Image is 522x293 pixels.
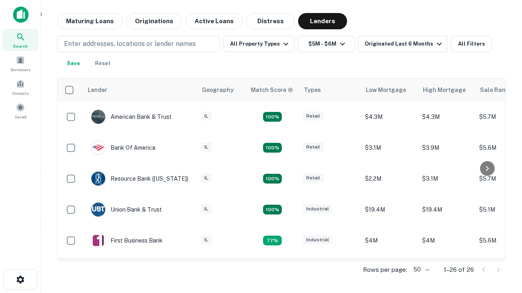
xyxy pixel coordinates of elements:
[361,79,418,101] th: Low Mortgage
[303,204,332,214] div: Industrial
[299,79,361,101] th: Types
[410,264,431,276] div: 50
[91,233,163,248] div: First Business Bank
[57,36,220,52] button: Enter addresses, locations or lender names
[201,112,212,121] div: IL
[361,132,418,163] td: $3.1M
[361,256,418,287] td: $3.9M
[418,194,475,225] td: $19.4M
[88,85,107,95] div: Lender
[201,142,212,152] div: IL
[197,79,246,101] th: Geography
[13,7,29,23] img: capitalize-icon.png
[481,202,522,241] iframe: Chat Widget
[263,112,282,122] div: Matching Properties: 7, hasApolloMatch: undefined
[418,101,475,132] td: $4.3M
[223,36,294,52] button: All Property Types
[263,205,282,214] div: Matching Properties: 4, hasApolloMatch: undefined
[303,112,323,121] div: Retail
[361,101,418,132] td: $4.3M
[15,114,27,120] span: Saved
[64,39,196,49] p: Enter addresses, locations or lender names
[298,13,347,29] button: Lenders
[2,52,38,74] a: Borrowers
[83,79,197,101] th: Lender
[91,172,105,186] img: picture
[246,79,299,101] th: Capitalize uses an advanced AI algorithm to match your search with the best lender. The match sco...
[2,76,38,98] a: Contacts
[361,225,418,256] td: $4M
[418,132,475,163] td: $3.9M
[246,13,295,29] button: Distress
[251,85,292,94] h6: Match Score
[423,85,466,95] div: High Mortgage
[303,142,323,152] div: Retail
[418,225,475,256] td: $4M
[60,55,86,72] button: Save your search to get updates of matches that match your search criteria.
[263,174,282,184] div: Matching Properties: 4, hasApolloMatch: undefined
[126,13,182,29] button: Originations
[444,265,474,275] p: 1–26 of 26
[91,141,105,155] img: picture
[361,163,418,194] td: $2.2M
[90,55,116,72] button: Reset
[303,173,323,183] div: Retail
[251,85,293,94] div: Capitalize uses an advanced AI algorithm to match your search with the best lender. The match sco...
[304,85,321,95] div: Types
[91,110,105,124] img: picture
[451,36,492,52] button: All Filters
[418,256,475,287] td: $4.2M
[263,143,282,153] div: Matching Properties: 4, hasApolloMatch: undefined
[263,236,282,245] div: Matching Properties: 3, hasApolloMatch: undefined
[13,43,28,49] span: Search
[363,265,407,275] p: Rows per page:
[91,109,172,124] div: American Bank & Trust
[303,235,332,245] div: Industrial
[91,171,188,186] div: Resource Bank ([US_STATE])
[358,36,448,52] button: Originated Last 6 Months
[91,203,105,216] img: picture
[91,234,105,247] img: picture
[418,79,475,101] th: High Mortgage
[365,39,444,49] div: Originated Last 6 Months
[91,140,155,155] div: Bank Of America
[11,66,30,73] span: Borrowers
[186,13,243,29] button: Active Loans
[361,194,418,225] td: $19.4M
[201,235,212,245] div: IL
[2,29,38,51] a: Search
[57,13,123,29] button: Maturing Loans
[202,85,234,95] div: Geography
[12,90,29,96] span: Contacts
[91,202,162,217] div: Union Bank & Trust
[298,36,355,52] button: $5M - $6M
[366,85,406,95] div: Low Mortgage
[201,173,212,183] div: IL
[2,100,38,122] a: Saved
[418,163,475,194] td: $3.1M
[201,204,212,214] div: IL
